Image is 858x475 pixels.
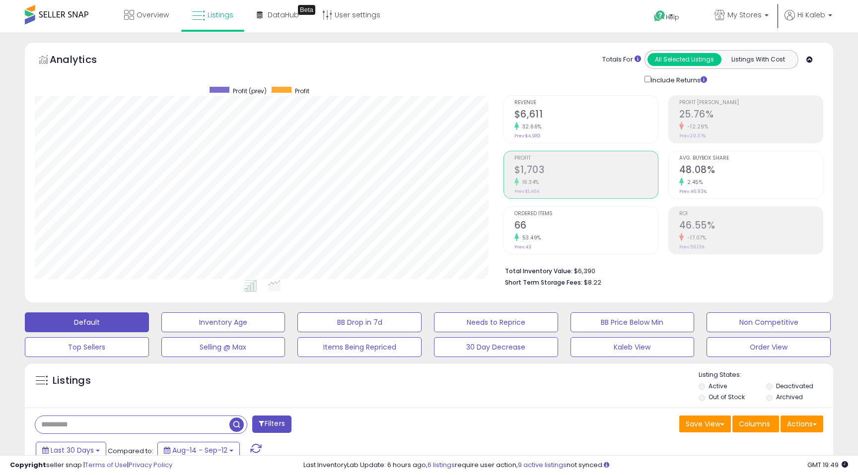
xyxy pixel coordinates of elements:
[53,374,91,388] h5: Listings
[514,244,531,250] small: Prev: 43
[50,53,116,69] h5: Analytics
[679,188,707,194] small: Prev: 46.93%
[571,337,695,357] button: Kaleb View
[785,10,832,32] a: Hi Kaleb
[776,393,803,401] label: Archived
[505,267,572,275] b: Total Inventory Value:
[679,109,823,122] h2: 25.76%
[295,87,309,95] span: Profit
[679,133,706,139] small: Prev: 29.37%
[637,74,719,85] div: Include Returns
[25,337,149,357] button: Top Sellers
[721,53,795,66] button: Listings With Cost
[797,10,825,20] span: Hi Kaleb
[161,337,286,357] button: Selling @ Max
[679,164,823,178] h2: 48.08%
[781,416,823,432] button: Actions
[684,178,703,186] small: 2.45%
[518,460,567,470] a: 9 active listings
[297,337,422,357] button: Items Being Repriced
[571,312,695,332] button: BB Price Below Min
[739,419,770,429] span: Columns
[51,445,94,455] span: Last 30 Days
[732,416,779,432] button: Columns
[85,460,127,470] a: Terms of Use
[137,10,169,20] span: Overview
[807,460,848,470] span: 2025-10-13 19:49 GMT
[727,10,762,20] span: My Stores
[514,133,541,139] small: Prev: $4,983
[208,10,233,20] span: Listings
[428,460,455,470] a: 6 listings
[297,312,422,332] button: BB Drop in 7d
[647,53,721,66] button: All Selected Listings
[10,461,172,470] div: seller snap | |
[172,445,227,455] span: Aug-14 - Sep-12
[514,220,658,233] h2: 66
[653,10,666,22] i: Get Help
[514,109,658,122] h2: $6,611
[514,164,658,178] h2: $1,703
[434,312,558,332] button: Needs to Reprice
[519,234,541,241] small: 53.49%
[129,460,172,470] a: Privacy Policy
[707,312,831,332] button: Non Competitive
[709,393,745,401] label: Out of Stock
[303,461,848,470] div: Last InventoryLab Update: 6 hours ago, require user action, not synced.
[514,188,539,194] small: Prev: $1,464
[584,278,601,287] span: $8.22
[707,337,831,357] button: Order View
[679,211,823,217] span: ROI
[679,156,823,161] span: Avg. Buybox Share
[252,416,291,433] button: Filters
[679,416,731,432] button: Save View
[679,220,823,233] h2: 46.55%
[646,2,699,32] a: Help
[233,87,267,95] span: Profit (prev)
[514,100,658,106] span: Revenue
[519,123,542,130] small: 32.66%
[514,156,658,161] span: Profit
[298,5,315,15] div: Tooltip anchor
[268,10,299,20] span: DataHub
[434,337,558,357] button: 30 Day Decrease
[679,244,705,250] small: Prev: 56.13%
[776,382,813,390] label: Deactivated
[709,382,727,390] label: Active
[10,460,46,470] strong: Copyright
[25,312,149,332] button: Default
[699,370,833,380] p: Listing States:
[679,100,823,106] span: Profit [PERSON_NAME]
[505,264,816,276] li: $6,390
[505,278,582,287] b: Short Term Storage Fees:
[514,211,658,217] span: Ordered Items
[36,442,106,459] button: Last 30 Days
[602,55,641,64] div: Totals For
[161,312,286,332] button: Inventory Age
[157,442,240,459] button: Aug-14 - Sep-12
[684,123,709,130] small: -12.29%
[666,13,679,21] span: Help
[684,234,707,241] small: -17.07%
[519,178,539,186] small: 16.34%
